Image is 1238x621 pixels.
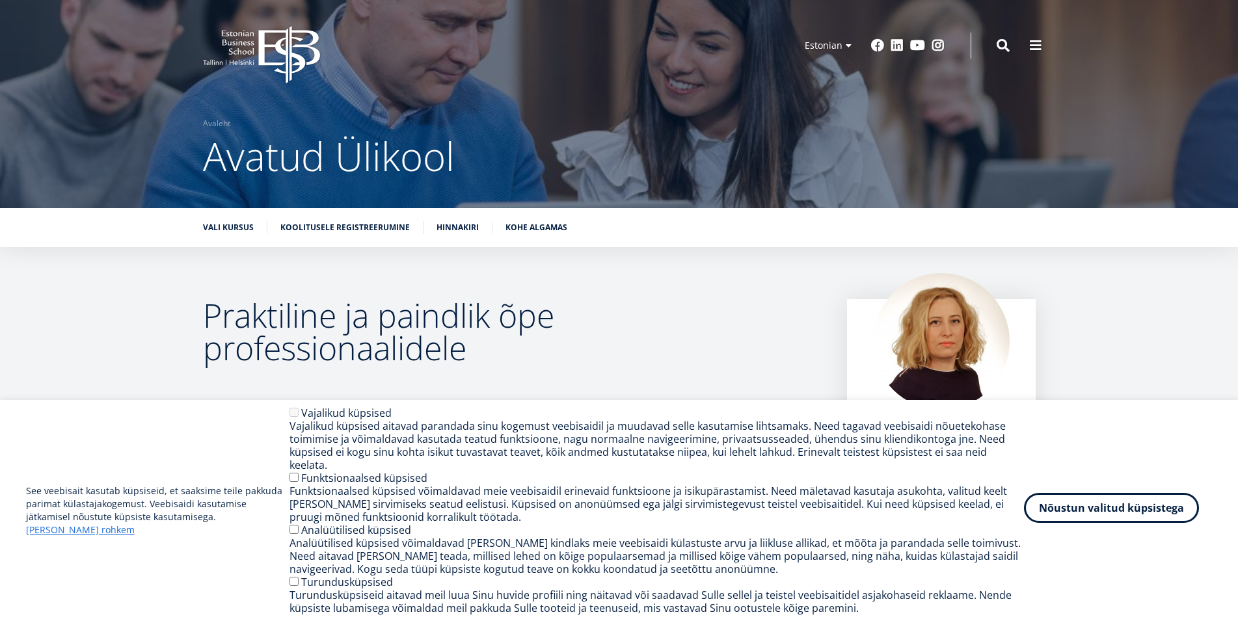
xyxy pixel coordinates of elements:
[932,39,945,52] a: Instagram
[203,129,455,183] span: Avatud Ülikool
[437,221,479,234] a: Hinnakiri
[26,484,289,536] p: See veebisait kasutab küpsiseid, et saaksime teile pakkuda parimat külastajakogemust. Veebisaidi ...
[301,406,392,420] label: Vajalikud küpsised
[203,117,230,130] a: Avaleht
[280,221,410,234] a: Koolitusele registreerumine
[301,575,393,589] label: Turundusküpsised
[289,536,1024,575] div: Analüütilised küpsised võimaldavad [PERSON_NAME] kindlaks meie veebisaidi külastuste arvu ja liik...
[289,484,1024,523] div: Funktsionaalsed küpsised võimaldavad meie veebisaidil erinevaid funktsioone ja isikupärastamist. ...
[910,39,925,52] a: Youtube
[26,523,135,536] a: [PERSON_NAME] rohkem
[301,471,427,485] label: Funktsionaalsed küpsised
[1024,493,1199,523] button: Nõustun valitud küpsistega
[301,523,411,537] label: Analüütilised küpsised
[289,588,1024,614] div: Turundusküpsiseid aitavad meil luua Sinu huvide profiili ning näitavad või saadavad Sulle sellel ...
[203,299,821,364] h2: Praktiline ja paindlik õpe professionaalidele
[289,419,1024,471] div: Vajalikud küpsised aitavad parandada sinu kogemust veebisaidil ja muudavad selle kasutamise lihts...
[203,221,254,234] a: Vali kursus
[891,39,904,52] a: Linkedin
[873,273,1010,410] img: Kadri Osula Learning Journey Advisor
[203,377,821,475] p: Avatud ülikooli kaudu on õppima oodatud igaüks, kes soovib osaleda täiendusõppekursusel, läbida b...
[871,39,884,52] a: Facebook
[309,1,350,12] span: First name
[505,221,567,234] a: Kohe algamas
